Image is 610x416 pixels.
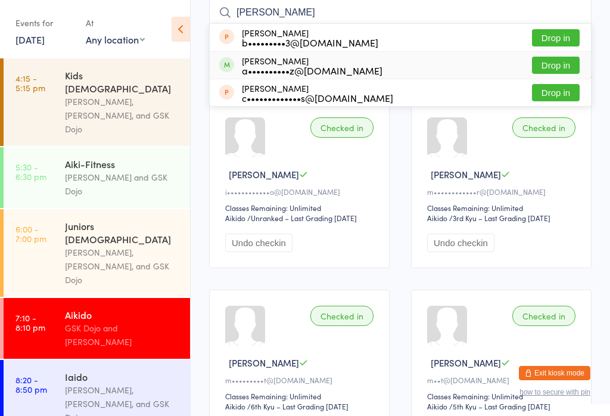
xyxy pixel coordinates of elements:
[247,401,348,411] span: / 6th Kyu – Last Grading [DATE]
[65,170,180,198] div: [PERSON_NAME] and GSK Dojo
[229,168,299,181] span: [PERSON_NAME]
[65,157,180,170] div: Aiki-Fitness
[242,28,378,47] div: [PERSON_NAME]
[86,33,145,46] div: Any location
[431,356,501,369] span: [PERSON_NAME]
[65,308,180,321] div: Aikido
[242,93,393,103] div: c•••••••••••••s@[DOMAIN_NAME]
[519,388,590,396] button: how to secure with pin
[15,73,45,92] time: 4:15 - 5:15 pm
[4,298,190,359] a: 7:10 -8:10 pmAikidoGSK Dojo and [PERSON_NAME]
[449,213,550,223] span: / 3rd Kyu – Last Grading [DATE]
[15,375,47,394] time: 8:20 - 8:50 pm
[225,234,292,252] button: Undo checkin
[225,391,377,401] div: Classes Remaining: Unlimited
[427,375,579,385] div: m••t@[DOMAIN_NAME]
[242,38,378,47] div: b•••••••••3@[DOMAIN_NAME]
[225,375,377,385] div: m•••••••••t@[DOMAIN_NAME]
[15,313,45,332] time: 7:10 - 8:10 pm
[65,246,180,287] div: [PERSON_NAME], [PERSON_NAME], and GSK Dojo
[4,209,190,297] a: 6:00 -7:00 pmJuniors [DEMOGRAPHIC_DATA][PERSON_NAME], [PERSON_NAME], and GSK Dojo
[427,203,579,213] div: Classes Remaining: Unlimited
[65,95,180,136] div: [PERSON_NAME], [PERSON_NAME], and GSK Dojo
[431,168,501,181] span: [PERSON_NAME]
[65,69,180,95] div: Kids [DEMOGRAPHIC_DATA]
[427,234,494,252] button: Undo checkin
[247,213,357,223] span: / Unranked – Last Grading [DATE]
[225,187,377,197] div: i••••••••••••o@[DOMAIN_NAME]
[225,203,377,213] div: Classes Remaining: Unlimited
[427,187,579,197] div: m••••••••••••r@[DOMAIN_NAME]
[427,213,447,223] div: Aikido
[15,13,74,33] div: Events for
[225,213,245,223] div: Aikido
[225,401,245,411] div: Aikido
[15,224,46,243] time: 6:00 - 7:00 pm
[229,356,299,369] span: [PERSON_NAME]
[449,401,550,411] span: / 5th Kyu – Last Grading [DATE]
[427,391,579,401] div: Classes Remaining: Unlimited
[427,401,447,411] div: Aikido
[15,162,46,181] time: 5:30 - 6:30 pm
[86,13,145,33] div: At
[519,366,590,380] button: Exit kiosk mode
[512,117,575,138] div: Checked in
[4,147,190,208] a: 5:30 -6:30 pmAiki-Fitness[PERSON_NAME] and GSK Dojo
[65,219,180,246] div: Juniors [DEMOGRAPHIC_DATA]
[15,33,45,46] a: [DATE]
[65,370,180,383] div: Iaido
[532,84,580,101] button: Drop in
[242,83,393,103] div: [PERSON_NAME]
[512,306,575,326] div: Checked in
[532,29,580,46] button: Drop in
[310,306,374,326] div: Checked in
[532,57,580,74] button: Drop in
[4,58,190,146] a: 4:15 -5:15 pmKids [DEMOGRAPHIC_DATA][PERSON_NAME], [PERSON_NAME], and GSK Dojo
[242,56,382,75] div: [PERSON_NAME]
[310,117,374,138] div: Checked in
[65,321,180,349] div: GSK Dojo and [PERSON_NAME]
[242,66,382,75] div: a••••••••••z@[DOMAIN_NAME]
